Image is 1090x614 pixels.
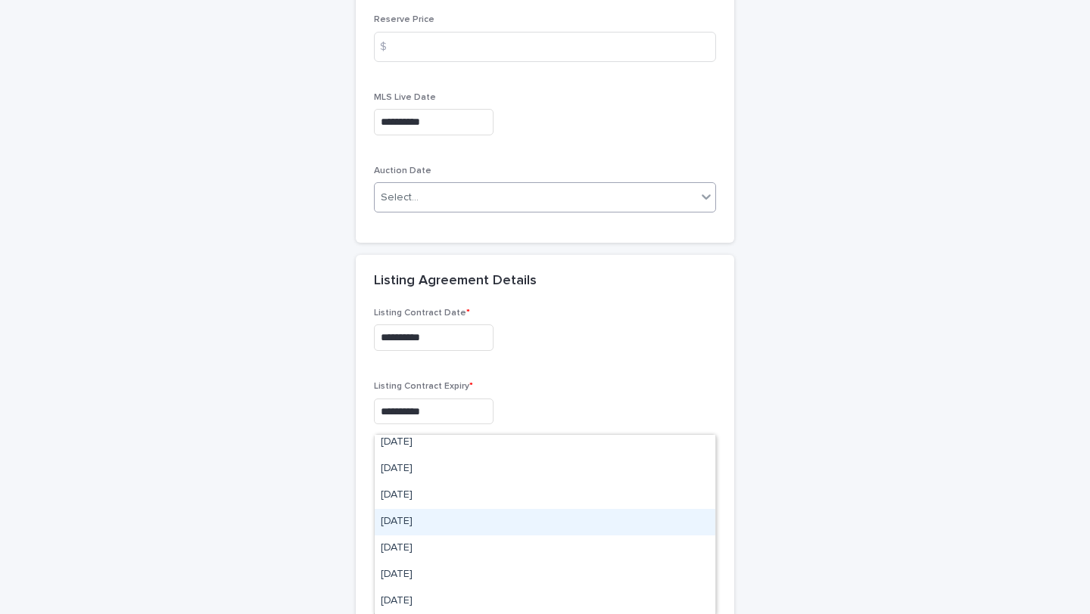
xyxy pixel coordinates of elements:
[374,93,436,102] span: MLS Live Date
[375,535,715,562] div: Thursday June 5, 2025
[374,382,473,391] span: Listing Contract Expiry
[374,32,404,62] div: $
[374,309,470,318] span: Listing Contract Date
[374,273,537,290] h2: Listing Agreement Details
[374,166,431,175] span: Auction Date
[375,429,715,456] div: Thursday April 3, 2025
[381,190,419,206] div: Select...
[375,562,715,588] div: Thursday June 12, 2025
[375,456,715,482] div: Thursday April 17, 2025
[375,482,715,509] div: Thursday May 1, 2025
[374,15,434,24] span: Reserve Price
[375,509,715,535] div: Thursday May 15, 2025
